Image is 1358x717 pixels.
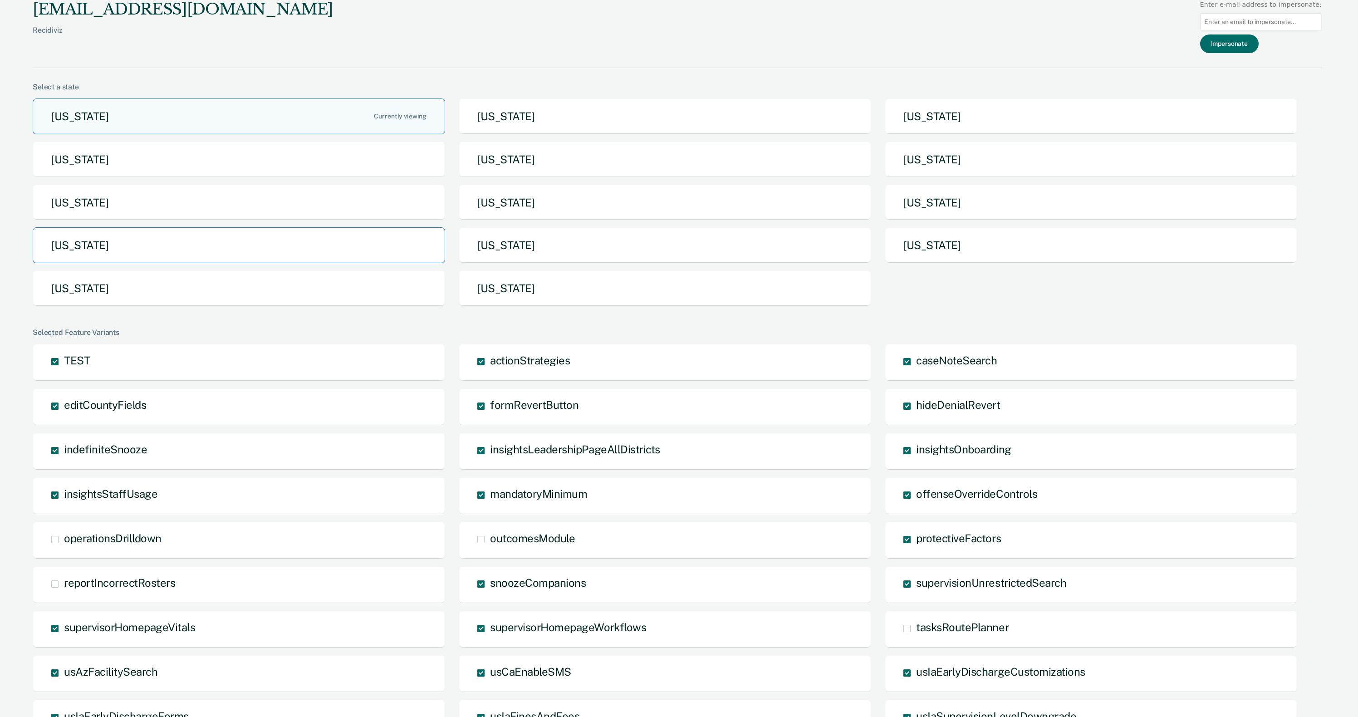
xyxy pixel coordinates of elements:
button: [US_STATE] [459,98,871,134]
span: snoozeCompanions [490,576,586,589]
button: [US_STATE] [885,98,1297,134]
span: actionStrategies [490,354,570,367]
button: [US_STATE] [459,142,871,177]
span: tasksRoutePlanner [916,621,1009,634]
span: insightsOnboarding [916,443,1011,456]
span: mandatoryMinimum [490,487,587,500]
button: [US_STATE] [459,270,871,306]
div: Selected Feature Variants [33,328,1322,337]
button: [US_STATE] [459,185,871,221]
button: [US_STATE] [33,270,445,306]
button: [US_STATE] [33,227,445,263]
span: supervisorHomepageWorkflows [490,621,646,634]
span: supervisorHomepageVitals [64,621,195,634]
input: Enter an email to impersonate... [1200,13,1322,31]
span: TEST [64,354,90,367]
span: protectiveFactors [916,532,1001,545]
button: [US_STATE] [885,185,1297,221]
button: [US_STATE] [33,142,445,177]
span: editCountyFields [64,398,146,411]
span: usIaEarlyDischargeCustomizations [916,665,1085,678]
span: insightsStaffUsage [64,487,157,500]
span: offenseOverrideControls [916,487,1037,500]
span: usAzFacilitySearch [64,665,157,678]
span: outcomesModule [490,532,575,545]
span: formRevertButton [490,398,578,411]
button: [US_STATE] [885,142,1297,177]
button: [US_STATE] [33,98,445,134]
div: Recidiviz [33,26,333,49]
span: reportIncorrectRosters [64,576,175,589]
span: hideDenialRevert [916,398,1000,411]
div: Select a state [33,83,1322,91]
button: Impersonate [1200,34,1259,53]
span: supervisionUnrestrictedSearch [916,576,1066,589]
button: [US_STATE] [459,227,871,263]
span: usCaEnableSMS [490,665,571,678]
span: operationsDrilldown [64,532,162,545]
button: [US_STATE] [33,185,445,221]
span: insightsLeadershipPageAllDistricts [490,443,660,456]
span: caseNoteSearch [916,354,997,367]
button: [US_STATE] [885,227,1297,263]
span: indefiniteSnooze [64,443,147,456]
